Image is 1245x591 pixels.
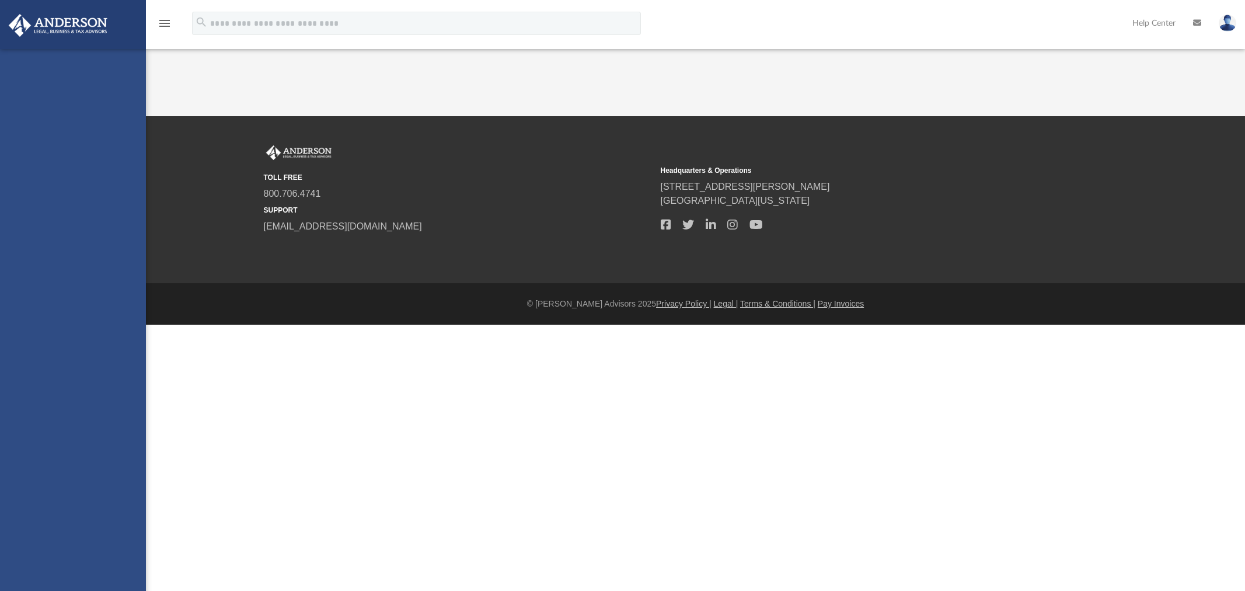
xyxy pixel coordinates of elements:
a: Pay Invoices [818,299,864,308]
a: [EMAIL_ADDRESS][DOMAIN_NAME] [264,221,422,231]
a: Terms & Conditions | [740,299,815,308]
a: 800.706.4741 [264,189,321,199]
img: Anderson Advisors Platinum Portal [5,14,111,37]
a: Legal | [714,299,738,308]
div: © [PERSON_NAME] Advisors 2025 [146,298,1245,310]
a: [GEOGRAPHIC_DATA][US_STATE] [661,196,810,206]
i: search [195,16,208,29]
img: Anderson Advisors Platinum Portal [264,145,334,161]
a: menu [158,22,172,30]
small: SUPPORT [264,205,653,215]
a: Privacy Policy | [656,299,712,308]
a: [STREET_ADDRESS][PERSON_NAME] [661,182,830,192]
i: menu [158,16,172,30]
small: Headquarters & Operations [661,165,1049,176]
img: User Pic [1219,15,1236,32]
small: TOLL FREE [264,172,653,183]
